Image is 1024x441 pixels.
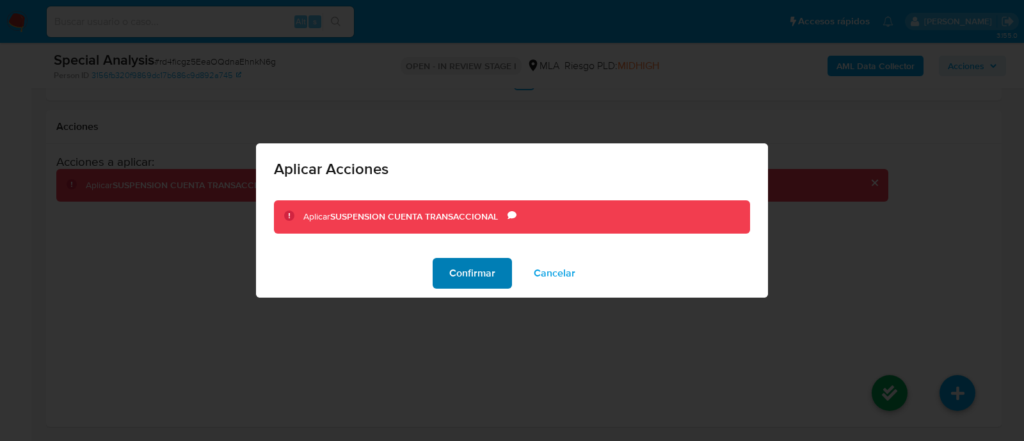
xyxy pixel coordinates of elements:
[274,161,750,177] span: Aplicar Acciones
[517,258,592,289] button: Cancelar
[534,259,575,287] span: Cancelar
[303,211,508,223] div: Aplicar
[433,258,512,289] button: Confirmar
[449,259,495,287] span: Confirmar
[330,210,498,223] b: SUSPENSION CUENTA TRANSACCIONAL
